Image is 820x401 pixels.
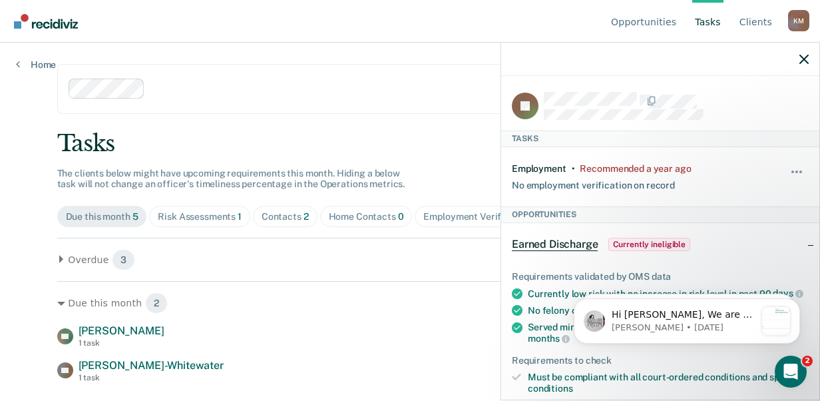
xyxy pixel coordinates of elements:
div: Home Contacts [329,211,404,222]
span: 5 [132,211,138,222]
div: Overdue [57,249,763,270]
div: • [572,163,575,175]
div: 1 task [79,373,224,382]
div: Served minimum sentence requirements: has served 1 year, 4 [528,322,809,344]
button: Profile dropdown button [788,10,809,31]
div: Currently low risk with no increase in risk level in past 90 [528,288,809,300]
span: Hi [PERSON_NAME], We are so excited to announce a brand new feature: AI case note search! 📣 Findi... [58,37,202,379]
span: Currently ineligible [608,238,690,251]
div: Employment Verification [423,211,539,222]
div: Requirements to check [512,355,809,366]
span: 2 [304,211,309,222]
iframe: Intercom live chat [775,356,807,388]
div: Tasks [57,130,763,157]
div: Employment [512,163,566,175]
div: Risk Assessments [158,211,242,222]
span: 2 [802,356,813,366]
div: Due this month [57,292,763,314]
div: Tasks [501,131,819,147]
div: Contacts [262,211,309,222]
span: [PERSON_NAME]-Whitewater [79,359,224,372]
div: No employment verification on record [512,175,675,191]
span: [PERSON_NAME] [79,324,164,337]
span: 1 [238,211,242,222]
div: 1 task [79,338,164,348]
div: K M [788,10,809,31]
div: Due this month [66,211,138,222]
div: Requirements validated by OMS data [512,271,809,282]
span: The clients below might have upcoming requirements this month. Hiding a below task will not chang... [57,168,405,190]
iframe: Intercom notifications message [554,272,820,365]
span: months [528,333,570,344]
span: 0 [398,211,404,222]
img: Recidiviz [14,14,78,29]
span: Earned Discharge [512,238,598,251]
div: Earned DischargeCurrently ineligible [501,223,819,266]
span: conditions [528,383,573,394]
a: Home [16,59,56,71]
div: Recommended a year ago [580,163,691,175]
p: Message from Kim, sent 2w ago [58,50,202,62]
span: 3 [112,249,135,270]
span: 2 [145,292,168,314]
div: Opportunities [501,206,819,222]
div: Must be compliant with all court-ordered conditions and special [528,372,809,394]
div: No felony convictions in past 24 [528,304,809,316]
